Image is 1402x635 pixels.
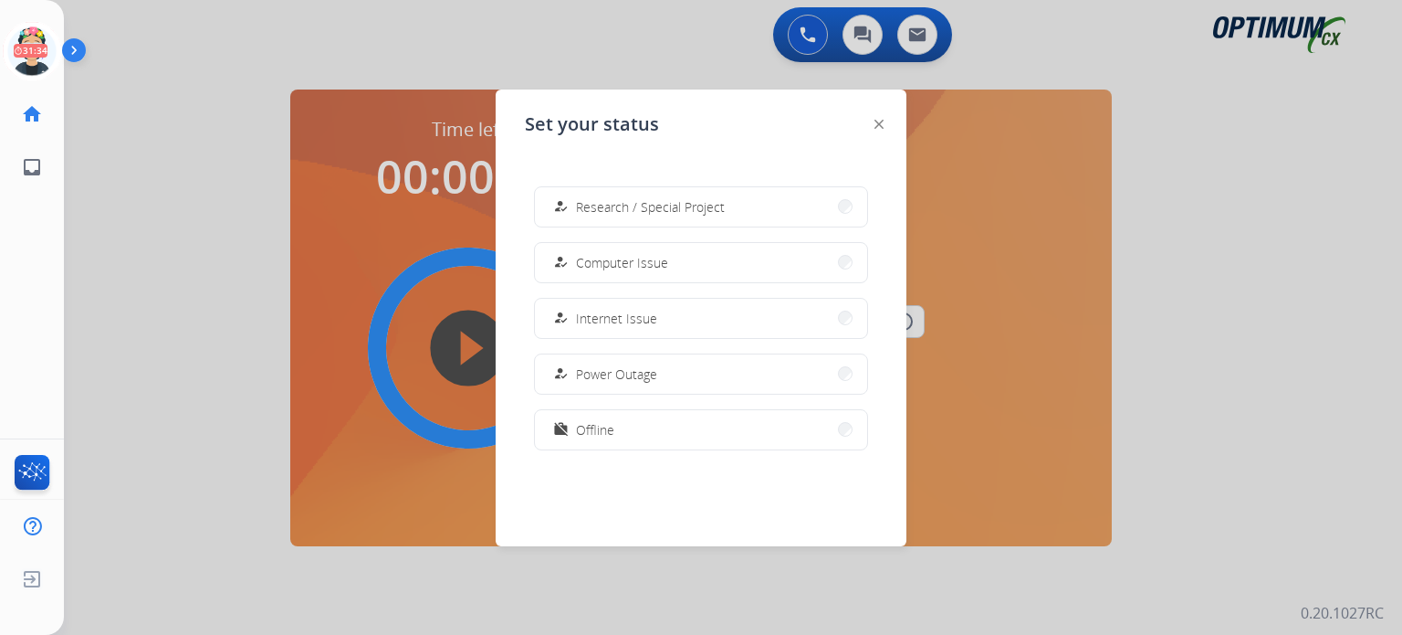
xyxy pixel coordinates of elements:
[553,366,569,382] mat-icon: how_to_reg
[874,120,884,129] img: close-button
[21,103,43,125] mat-icon: home
[535,355,867,394] button: Power Outage
[576,420,614,439] span: Offline
[525,111,659,137] span: Set your status
[553,199,569,215] mat-icon: how_to_reg
[576,197,725,217] span: Research / Special Project
[553,311,569,326] mat-icon: how_to_reg
[535,299,867,338] button: Internet Issue
[576,309,657,328] span: Internet Issue
[1301,602,1384,624] p: 0.20.1027RC
[535,187,867,227] button: Research / Special Project
[576,253,668,272] span: Computer Issue
[535,243,867,282] button: Computer Issue
[553,255,569,270] mat-icon: how_to_reg
[21,156,43,178] mat-icon: inbox
[535,410,867,450] button: Offline
[576,365,657,384] span: Power Outage
[553,422,569,438] mat-icon: work_off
